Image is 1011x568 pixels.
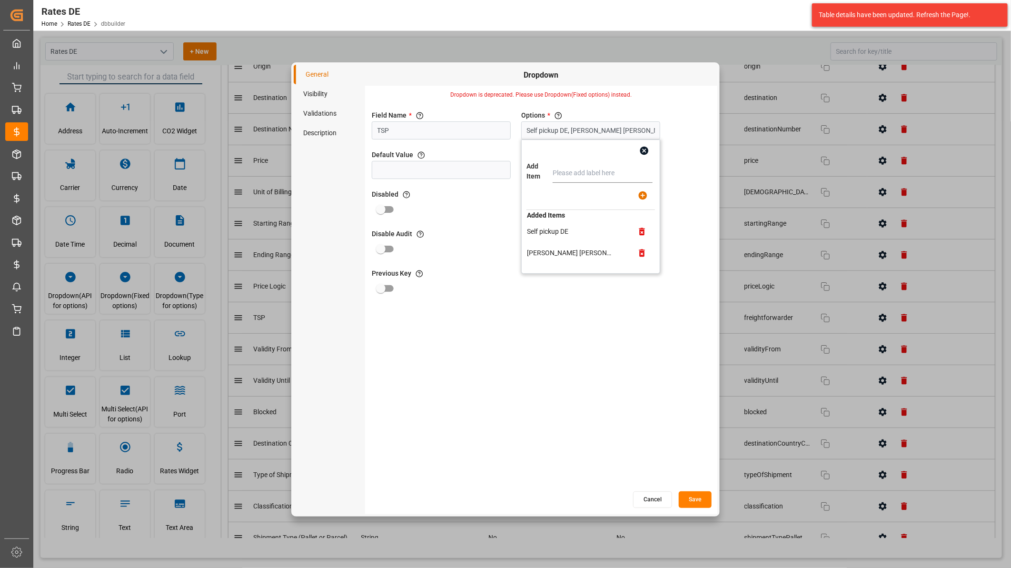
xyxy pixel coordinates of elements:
[819,10,994,20] div: Table details have been updated. Refresh the Page!.
[372,229,412,239] span: Disable Audit
[372,269,411,279] span: Previous Key
[365,90,717,99] p: Dropdown is deprecated. Please use Dropdown(Fixed options) instead.
[41,20,57,27] a: Home
[553,164,653,183] input: Please add label here
[372,150,413,160] span: Default Value
[372,189,398,199] span: Disabled
[526,248,627,259] td: [PERSON_NAME] [PERSON_NAME] Food Services DE
[526,161,553,181] label: Add Item
[521,121,660,140] input: Please enter data.
[633,491,672,508] button: Cancel
[372,110,406,120] span: Field Name
[370,70,713,81] span: Dropdown
[294,104,365,123] li: Validations
[526,210,637,221] th: Added Items
[679,491,712,508] button: Save
[294,65,365,84] li: General
[521,110,545,120] span: Options
[68,20,90,27] a: Rates DE
[294,84,365,104] li: Visibility
[526,226,627,237] td: Self pickup DE
[41,4,125,19] div: Rates DE
[294,123,365,143] li: Description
